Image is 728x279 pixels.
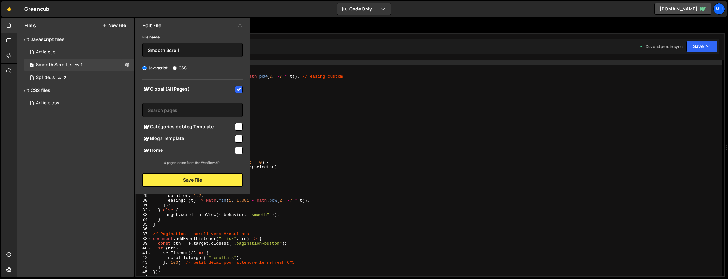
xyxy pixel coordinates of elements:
[24,71,134,84] div: 16982/46574.js
[24,59,134,71] div: 16982/46575.js
[36,62,72,68] div: Smooth Scroll.js
[36,100,59,106] div: Article.css
[136,203,152,208] div: 31
[136,260,152,265] div: 43
[24,22,36,29] h2: Files
[1,1,17,17] a: 🤙
[24,97,134,109] div: 16982/46583.css
[136,193,152,198] div: 29
[17,33,134,46] div: Javascript files
[142,43,243,57] input: Name
[142,135,234,143] span: Blogs Template
[136,236,152,241] div: 38
[136,227,152,232] div: 36
[136,241,152,246] div: 39
[713,3,725,15] a: Mu
[136,265,152,270] div: 44
[136,232,152,236] div: 37
[136,251,152,255] div: 41
[164,160,221,165] small: 4 pages come from the Webflow API
[142,103,243,117] input: Search pages
[102,23,126,28] button: New File
[136,246,152,251] div: 40
[81,62,83,67] span: 1
[639,44,683,49] div: Dev and prod in sync
[654,3,711,15] a: [DOMAIN_NAME]
[24,5,49,13] div: Greencub
[142,34,160,40] label: File name
[142,147,234,154] span: Home
[136,222,152,227] div: 35
[17,84,134,97] div: CSS files
[337,3,391,15] button: Code Only
[136,198,152,203] div: 30
[136,213,152,217] div: 33
[136,208,152,213] div: 32
[686,41,717,52] button: Save
[142,66,147,70] input: Javascript
[136,270,152,275] div: 45
[142,173,243,187] button: Save File
[142,123,234,131] span: Catégories de blog Template
[136,217,152,222] div: 34
[142,22,161,29] h2: Edit File
[24,46,134,59] div: 16982/46579.js
[173,65,187,71] label: CSS
[64,75,66,80] span: 2
[173,66,177,70] input: CSS
[36,75,55,80] div: Splide.js
[142,86,234,93] span: Global (All Pages)
[36,49,56,55] div: Article.js
[136,255,152,260] div: 42
[142,65,168,71] label: Javascript
[30,63,34,68] span: 1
